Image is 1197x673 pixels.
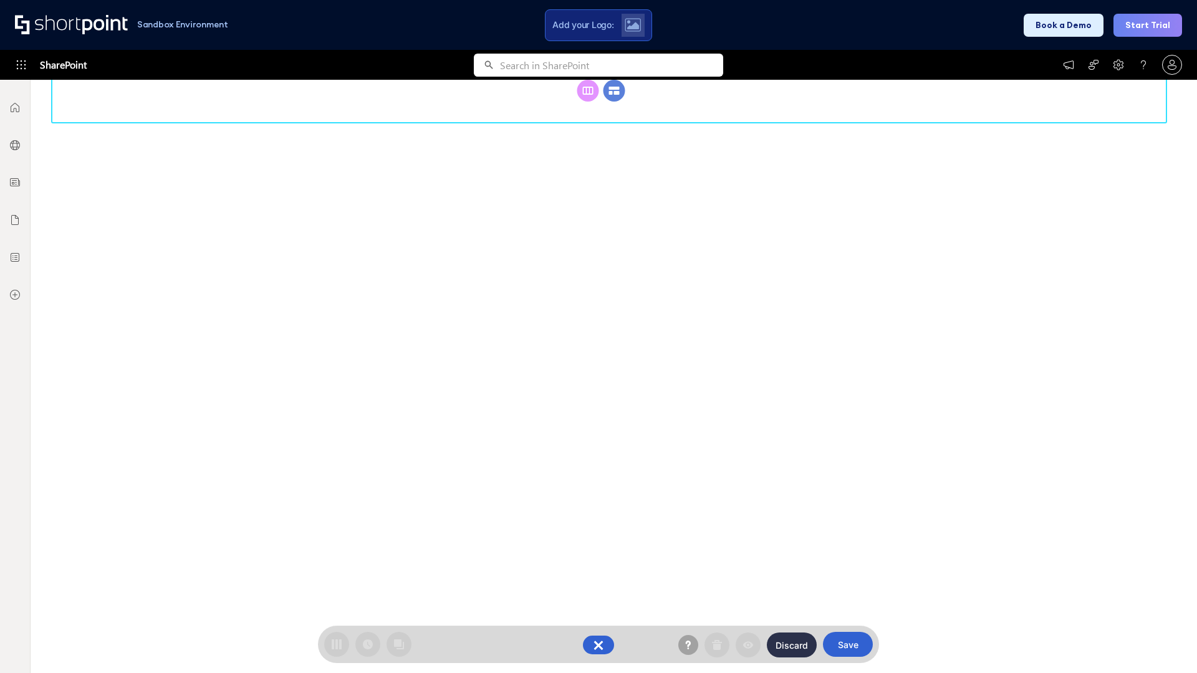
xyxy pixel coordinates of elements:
input: Search in SharePoint [500,54,723,77]
span: SharePoint [40,50,87,80]
button: Save [823,632,873,657]
button: Book a Demo [1024,14,1103,37]
h1: Sandbox Environment [137,21,228,28]
button: Start Trial [1113,14,1182,37]
button: Discard [767,632,817,657]
img: Upload logo [625,18,641,32]
iframe: Chat Widget [1135,613,1197,673]
span: Add your Logo: [552,19,613,31]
